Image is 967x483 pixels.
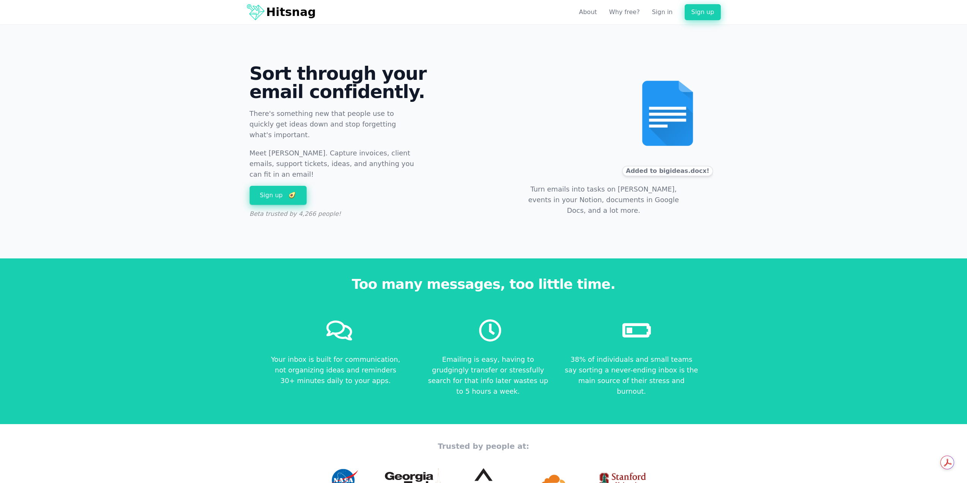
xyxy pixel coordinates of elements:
[622,166,713,176] div: Added to bigideas.docx!
[266,5,316,19] h1: Hitsnag
[268,354,404,386] p: Your inbox is built for communication, not organizing ideas and reminders 30+ minutes daily to yo...
[247,3,265,21] img: Logo
[519,184,689,216] p: Turn emails into tasks on [PERSON_NAME], events in your Notion, documents in Google Docs, and a l...
[652,8,673,17] a: Sign in
[622,67,713,164] img: docs2.png
[579,8,597,17] a: About
[250,206,420,219] p: Beta trusted by 4,266 people!
[253,277,715,292] h3: Too many messages, too little time.
[250,186,307,205] a: Sign up 🥑
[563,354,699,397] p: 38% of individuals and small teams say sorting a never-ending inbox is the main source of their s...
[685,4,720,20] a: Sign up
[428,354,548,397] p: Emailing is easy, having to grudgingly transfer or stressfully search for that info later wastes ...
[250,64,478,101] h2: Sort through your email confidently.
[609,8,640,17] a: Why free?
[12,439,955,453] h3: Trusted by people at:
[250,108,420,140] p: There's something new that people use to quickly get ideas down and stop forgetting what's import...
[250,148,420,180] p: Meet [PERSON_NAME]. Capture invoices, client emails, support tickets, ideas, and anything you can...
